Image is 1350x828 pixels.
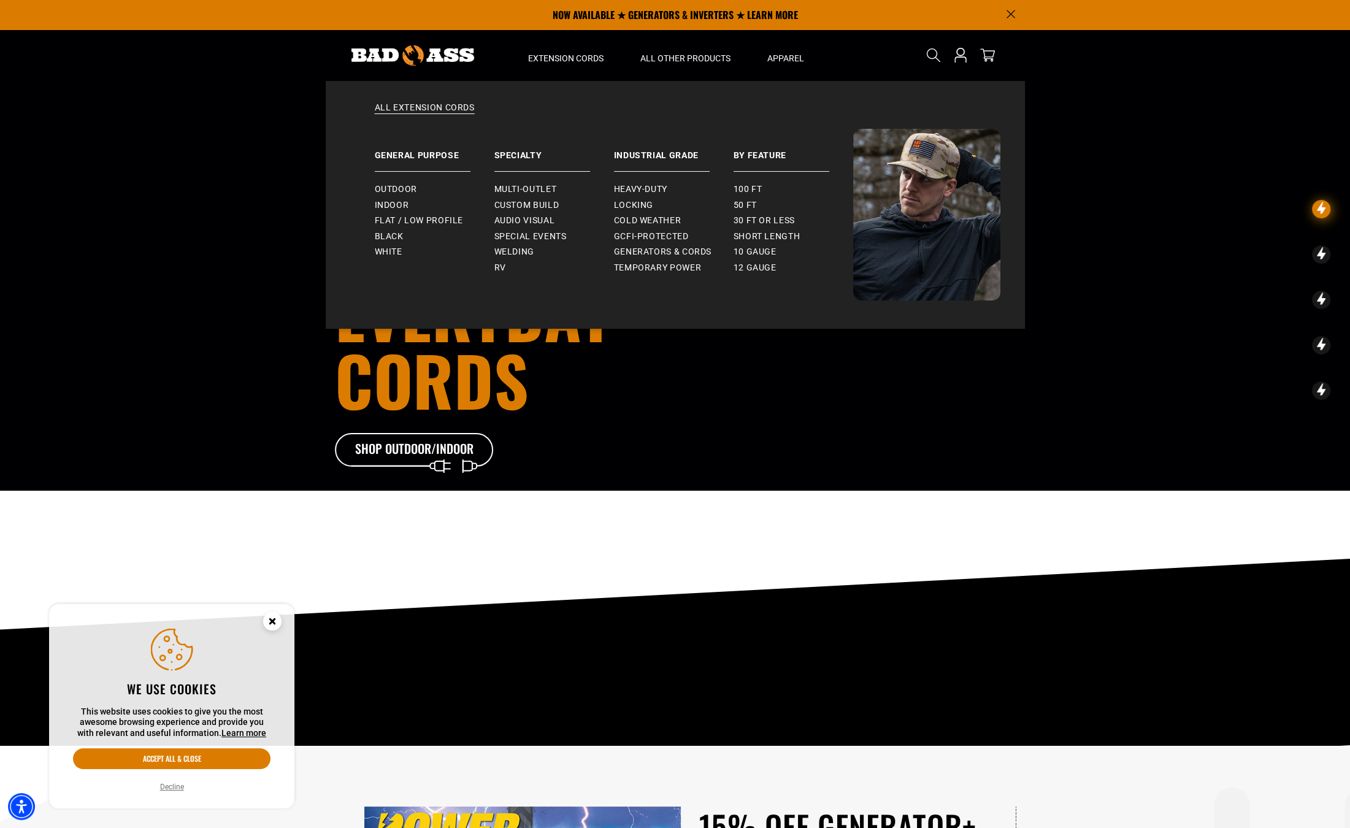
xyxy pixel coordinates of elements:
a: Temporary Power [614,260,734,276]
span: Flat / Low Profile [375,215,464,226]
a: General Purpose [375,129,494,172]
a: RV [494,260,614,276]
span: Apparel [767,53,804,64]
span: GCFI-Protected [614,231,689,242]
span: 10 gauge [734,247,777,258]
a: Industrial Grade [614,129,734,172]
a: 50 ft [734,197,853,213]
button: Accept all & close [73,748,270,769]
span: Cold Weather [614,215,681,226]
span: Audio Visual [494,215,555,226]
span: Multi-Outlet [494,184,557,195]
h1: Everyday cords [335,278,743,413]
a: This website uses cookies to give you the most awesome browsing experience and provide you with r... [221,728,266,738]
span: Short Length [734,231,800,242]
a: Special Events [494,229,614,245]
summary: Search [924,45,943,65]
a: Multi-Outlet [494,182,614,197]
span: Outdoor [375,184,417,195]
a: By Feature [734,129,853,172]
a: Locking [614,197,734,213]
a: Short Length [734,229,853,245]
span: Heavy-Duty [614,184,667,195]
a: Outdoor [375,182,494,197]
summary: All Other Products [622,29,749,81]
span: 100 ft [734,184,762,195]
aside: Cookie Consent [49,604,294,809]
span: RV [494,263,506,274]
a: Cold Weather [614,213,734,229]
a: Specialty [494,129,614,172]
span: Indoor [375,200,409,211]
a: Custom Build [494,197,614,213]
a: Generators & Cords [614,244,734,260]
span: Black [375,231,404,242]
a: Indoor [375,197,494,213]
a: Welding [494,244,614,260]
a: Black [375,229,494,245]
a: Heavy-Duty [614,182,734,197]
summary: Extension Cords [510,29,622,81]
span: Temporary Power [614,263,702,274]
span: 50 ft [734,200,757,211]
span: Locking [614,200,653,211]
a: 30 ft or less [734,213,853,229]
a: All Extension Cords [350,102,1000,129]
span: All Other Products [640,53,731,64]
h2: We use cookies [73,681,270,697]
img: Bad Ass Extension Cords [351,45,474,66]
div: Accessibility Menu [8,793,35,820]
span: Extension Cords [528,53,604,64]
p: This website uses cookies to give you the most awesome browsing experience and provide you with r... [73,707,270,739]
span: 12 gauge [734,263,777,274]
span: White [375,247,402,258]
span: Custom Build [494,200,559,211]
span: 30 ft or less [734,215,795,226]
button: Decline [156,781,188,793]
a: Flat / Low Profile [375,213,494,229]
a: 12 gauge [734,260,853,276]
a: White [375,244,494,260]
span: Generators & Cords [614,247,712,258]
a: 10 gauge [734,244,853,260]
a: GCFI-Protected [614,229,734,245]
a: Audio Visual [494,213,614,229]
img: Bad Ass Extension Cords [853,129,1000,301]
summary: Apparel [749,29,823,81]
span: Special Events [494,231,567,242]
a: Shop Outdoor/Indoor [335,433,494,467]
span: Welding [494,247,534,258]
a: 100 ft [734,182,853,197]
